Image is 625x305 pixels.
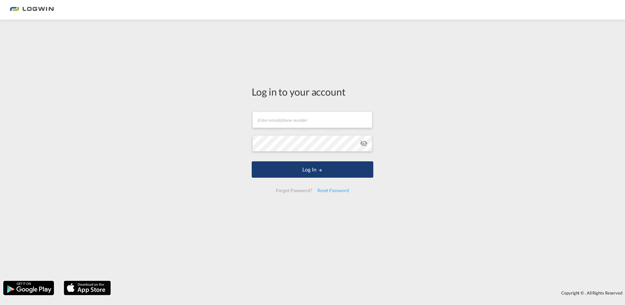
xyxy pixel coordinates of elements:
img: bc73a0e0d8c111efacd525e4c8ad7d32.png [10,3,54,17]
md-icon: icon-eye-off [360,139,368,147]
div: Log in to your account [252,85,373,99]
input: Enter email/phone number [252,112,372,128]
img: apple.png [63,280,111,296]
div: Forgot Password? [273,185,314,196]
div: Copyright © . All Rights Reserved [114,287,625,298]
div: Reset Password [315,185,352,196]
img: google.png [3,280,55,296]
button: LOGIN [252,161,373,178]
